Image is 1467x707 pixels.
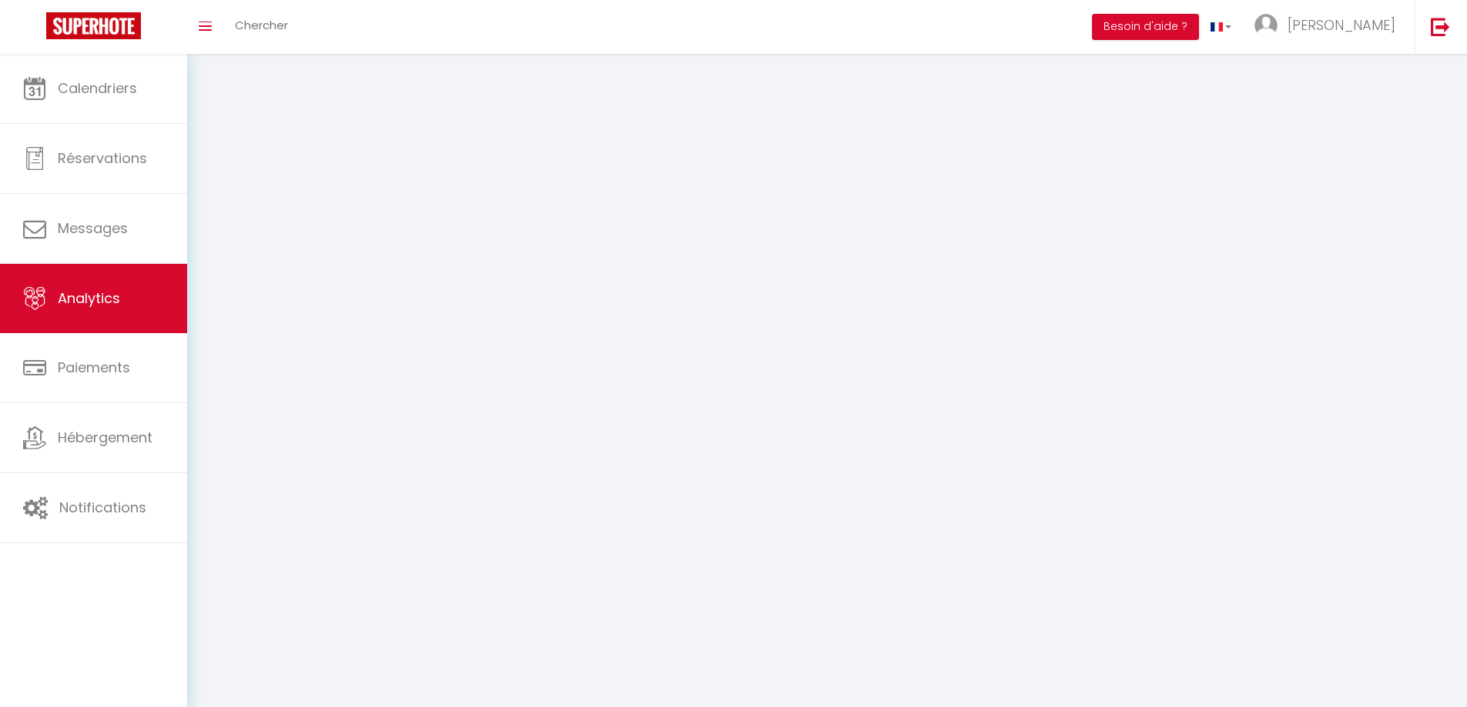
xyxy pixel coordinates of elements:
span: Réservations [58,148,147,168]
span: Notifications [59,498,146,517]
span: Messages [58,218,128,238]
span: [PERSON_NAME] [1288,15,1395,35]
span: Hébergement [58,428,152,447]
img: ... [1254,14,1278,37]
button: Besoin d'aide ? [1092,14,1199,40]
img: Super Booking [46,12,141,39]
span: Calendriers [58,78,137,98]
img: logout [1431,17,1450,36]
span: Analytics [58,288,120,308]
span: Paiements [58,358,130,377]
span: Chercher [235,17,288,33]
